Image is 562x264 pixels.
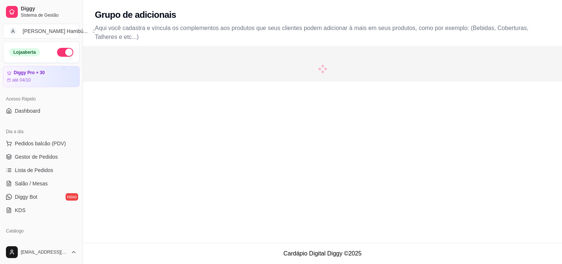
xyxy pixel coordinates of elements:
[15,193,37,201] span: Diggy Bot
[3,126,80,138] div: Dia a dia
[3,191,80,203] a: Diggy Botnovo
[9,27,17,35] span: A
[15,140,66,147] span: Pedidos balcão (PDV)
[3,237,80,249] a: Produtos
[3,164,80,176] a: Lista de Pedidos
[21,6,77,12] span: Diggy
[95,9,176,21] h2: Grupo de adicionais
[12,77,31,83] article: até 04/10
[21,249,68,255] span: [EMAIL_ADDRESS][DOMAIN_NAME]
[15,207,26,214] span: KDS
[3,204,80,216] a: KDS
[15,180,48,187] span: Salão / Mesas
[83,243,562,264] footer: Cardápio Digital Diggy © 2025
[3,138,80,149] button: Pedidos balcão (PDV)
[3,243,80,261] button: [EMAIL_ADDRESS][DOMAIN_NAME]
[3,3,80,21] a: DiggySistema de Gestão
[15,166,53,174] span: Lista de Pedidos
[95,24,550,42] p: Aqui você cadastra e víncula os complementos aos produtos que seus clientes podem adicionar à mai...
[3,151,80,163] a: Gestor de Pedidos
[3,178,80,189] a: Salão / Mesas
[14,70,45,76] article: Diggy Pro + 30
[3,105,80,117] a: Dashboard
[3,93,80,105] div: Acesso Rápido
[23,27,88,35] div: [PERSON_NAME] Hambú ...
[3,225,80,237] div: Catálogo
[21,12,77,18] span: Sistema de Gestão
[57,48,73,57] button: Alterar Status
[3,24,80,39] button: Select a team
[15,107,40,115] span: Dashboard
[9,48,40,56] div: Loja aberta
[15,153,58,161] span: Gestor de Pedidos
[3,66,80,87] a: Diggy Pro + 30até 04/10
[15,239,36,247] span: Produtos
